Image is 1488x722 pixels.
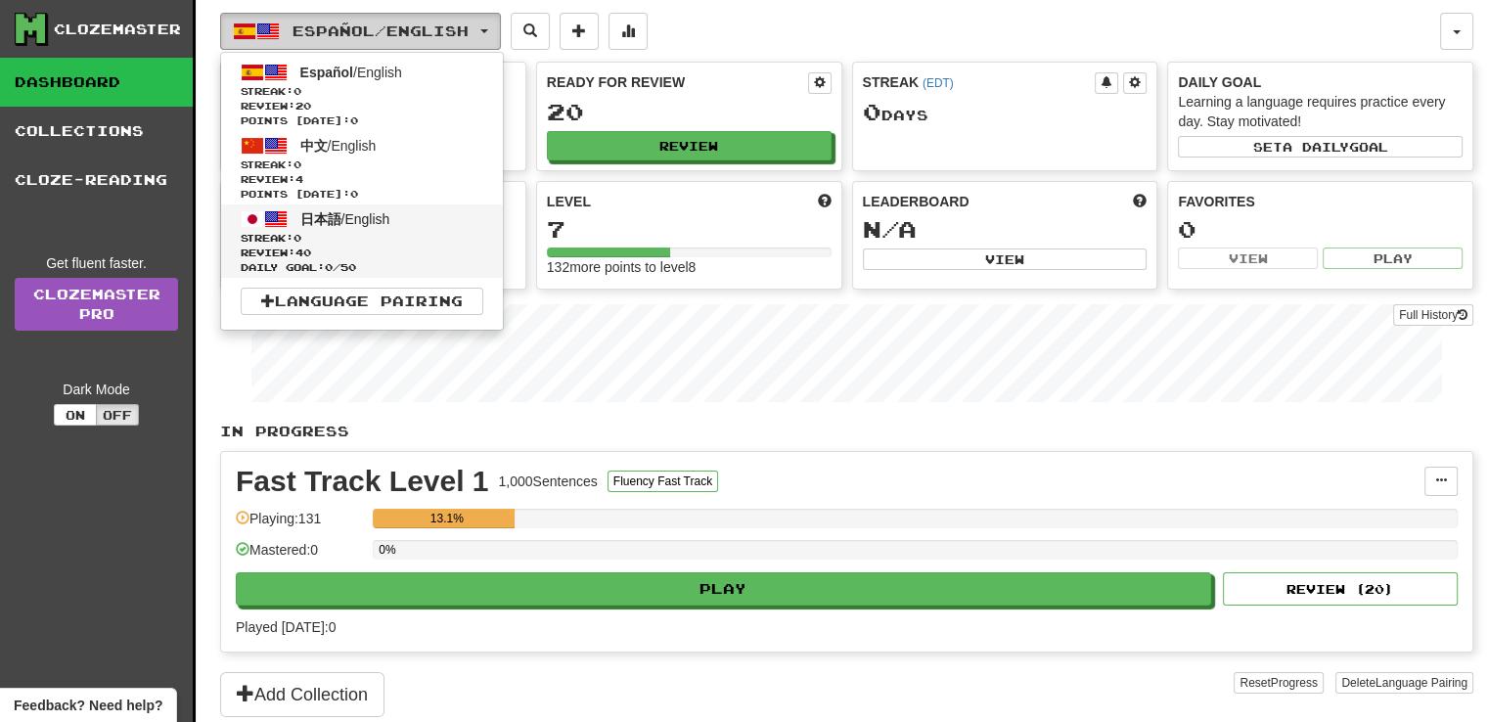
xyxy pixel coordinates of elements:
div: Day s [863,100,1148,125]
span: / English [300,65,402,80]
span: Streak: [241,84,483,99]
span: 0 [293,158,301,170]
button: Play [1323,248,1463,269]
span: / English [300,138,377,154]
div: Ready for Review [547,72,808,92]
p: In Progress [220,422,1473,441]
span: 日本語 [300,211,341,227]
div: Get fluent faster. [15,253,178,273]
span: Streak: [241,158,483,172]
button: Review [547,131,832,160]
a: 中文/EnglishStreak:0 Review:4Points [DATE]:0 [221,131,503,204]
div: Learning a language requires practice every day. Stay motivated! [1178,92,1463,131]
div: Fast Track Level 1 [236,467,489,496]
a: (EDT) [923,76,954,90]
span: Review: 4 [241,172,483,187]
div: 7 [547,217,832,242]
button: Play [236,572,1211,606]
button: Seta dailygoal [1178,136,1463,158]
button: Fluency Fast Track [608,471,718,492]
div: Daily Goal [1178,72,1463,92]
span: Español [300,65,353,80]
button: On [54,404,97,426]
div: 13.1% [379,509,515,528]
div: Mastered: 0 [236,540,363,572]
button: View [1178,248,1318,269]
div: Streak [863,72,1096,92]
span: Progress [1271,676,1318,690]
span: / English [300,211,390,227]
span: Points [DATE]: 0 [241,187,483,202]
span: Streak: [241,231,483,246]
a: Language Pairing [241,288,483,315]
div: 20 [547,100,832,124]
span: Open feedback widget [14,696,162,715]
button: Off [96,404,139,426]
div: 132 more points to level 8 [547,257,832,277]
span: 0 [293,232,301,244]
span: Points [DATE]: 0 [241,113,483,128]
span: 0 [293,85,301,97]
button: Add sentence to collection [560,13,599,50]
span: Leaderboard [863,192,969,211]
button: View [863,248,1148,270]
div: Playing: 131 [236,509,363,541]
span: 0 [325,261,333,273]
button: More stats [609,13,648,50]
a: Español/EnglishStreak:0 Review:20Points [DATE]:0 [221,58,503,131]
span: Played [DATE]: 0 [236,619,336,635]
button: Review (20) [1223,572,1458,606]
span: This week in points, UTC [1133,192,1147,211]
span: N/A [863,215,917,243]
span: Score more points to level up [818,192,832,211]
div: Dark Mode [15,380,178,399]
button: DeleteLanguage Pairing [1335,672,1473,694]
span: 0 [863,98,881,125]
span: a daily [1283,140,1349,154]
span: Español / English [293,23,469,39]
span: Daily Goal: / 50 [241,260,483,275]
span: Review: 20 [241,99,483,113]
button: Full History [1393,304,1473,326]
span: 中文 [300,138,328,154]
button: Español/English [220,13,501,50]
button: Search sentences [511,13,550,50]
span: Language Pairing [1375,676,1467,690]
div: Favorites [1178,192,1463,211]
span: Review: 40 [241,246,483,260]
button: ResetProgress [1234,672,1323,694]
a: 日本語/EnglishStreak:0 Review:40Daily Goal:0/50 [221,204,503,278]
span: Level [547,192,591,211]
div: 1,000 Sentences [499,472,598,491]
div: Clozemaster [54,20,181,39]
button: Add Collection [220,672,384,717]
a: ClozemasterPro [15,278,178,331]
div: 0 [1178,217,1463,242]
